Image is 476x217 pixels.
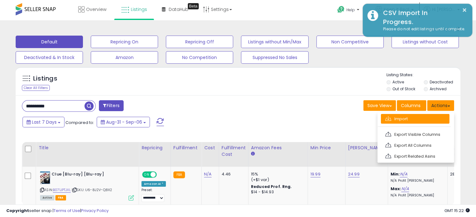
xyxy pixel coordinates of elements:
[251,184,292,189] b: Reduced Prof. Rng.
[462,6,467,14] button: ×
[378,26,468,32] div: Please do not edit listings until complete.
[241,36,308,48] button: Listings without Min/Max
[32,119,57,125] span: Last 7 Days
[143,172,151,177] span: ON
[337,6,345,13] i: Get Help
[251,145,305,151] div: Amazon Fees
[401,102,421,109] span: Columns
[97,117,150,127] button: Aug-31 - Sep-06
[204,171,212,177] a: N/A
[40,171,50,184] img: 51syJ3yYj4L._SL40_.jpg
[397,100,426,111] button: Columns
[381,141,449,150] a: Export All Columns
[23,117,64,127] button: Last 7 Days
[40,195,54,200] span: All listings currently available for purchase on Amazon
[381,114,449,124] a: Import
[251,177,303,183] div: (+$1 var)
[391,186,402,192] b: Max:
[310,145,343,151] div: Min Price
[392,79,404,85] label: Active
[241,51,308,64] button: Suppressed No Sales
[86,6,106,12] span: Overview
[188,3,199,9] div: Tooltip anchor
[346,7,355,12] span: Help
[363,100,396,111] button: Save View
[391,179,443,183] p: N/A Profit [PERSON_NAME]
[391,171,400,177] b: Min:
[166,51,233,64] button: No Competition
[251,190,303,195] div: $14 - $14.93
[33,74,57,83] h5: Listings
[173,171,185,178] small: FBA
[99,100,123,111] button: Filters
[427,100,454,111] button: Actions
[332,1,366,20] a: Help
[316,36,384,48] button: Non Competitive
[53,187,71,193] a: B071JPTJXL
[392,86,415,91] label: Out of Stock
[386,72,460,78] p: Listing States:
[156,172,166,177] span: OFF
[381,130,449,139] a: Export Visible Columns
[65,120,94,126] span: Compared to:
[106,119,142,125] span: Aug-31 - Sep-06
[429,86,446,91] label: Archived
[444,208,470,214] span: 2025-09-14 15:22 GMT
[348,171,360,177] a: 24.99
[378,8,468,26] div: CSV Import In Progress.
[22,85,50,91] div: Clear All Filters
[16,51,83,64] button: Deactivated & In Stock
[141,188,166,202] div: Preset:
[251,151,255,157] small: Amazon Fees.
[131,6,147,12] span: Listings
[16,36,83,48] button: Default
[54,208,80,214] a: Terms of Use
[40,171,134,200] div: ASIN:
[222,145,246,158] div: Fulfillment Cost
[52,171,128,179] b: Clue [Blu-ray] [Blu-ray]
[81,208,109,214] a: Privacy Policy
[6,208,29,214] strong: Copyright
[400,171,407,177] a: N/A
[388,142,447,167] th: The percentage added to the cost of goods (COGS) that forms the calculator for Min & Max prices.
[166,36,233,48] button: Repricing Off
[141,145,168,151] div: Repricing
[348,145,385,151] div: [PERSON_NAME]
[173,145,199,151] div: Fulfillment
[169,6,188,12] span: DataHub
[55,195,66,200] span: FBA
[91,51,158,64] button: Amazon
[401,186,409,192] a: N/A
[450,171,469,177] div: 28
[6,208,109,214] div: seller snap | |
[72,187,112,192] span: | SKU: U6-8J2V-Q8X2
[204,145,216,151] div: Cost
[222,171,243,177] div: 4.46
[251,171,303,177] div: 15%
[141,181,166,187] div: Amazon AI *
[91,36,158,48] button: Repricing On
[381,151,449,161] a: Export Related Asins
[310,171,320,177] a: 19.99
[391,193,443,198] p: N/A Profit [PERSON_NAME]
[392,36,459,48] button: Listings without Cost
[38,145,136,151] div: Title
[429,79,453,85] label: Deactivated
